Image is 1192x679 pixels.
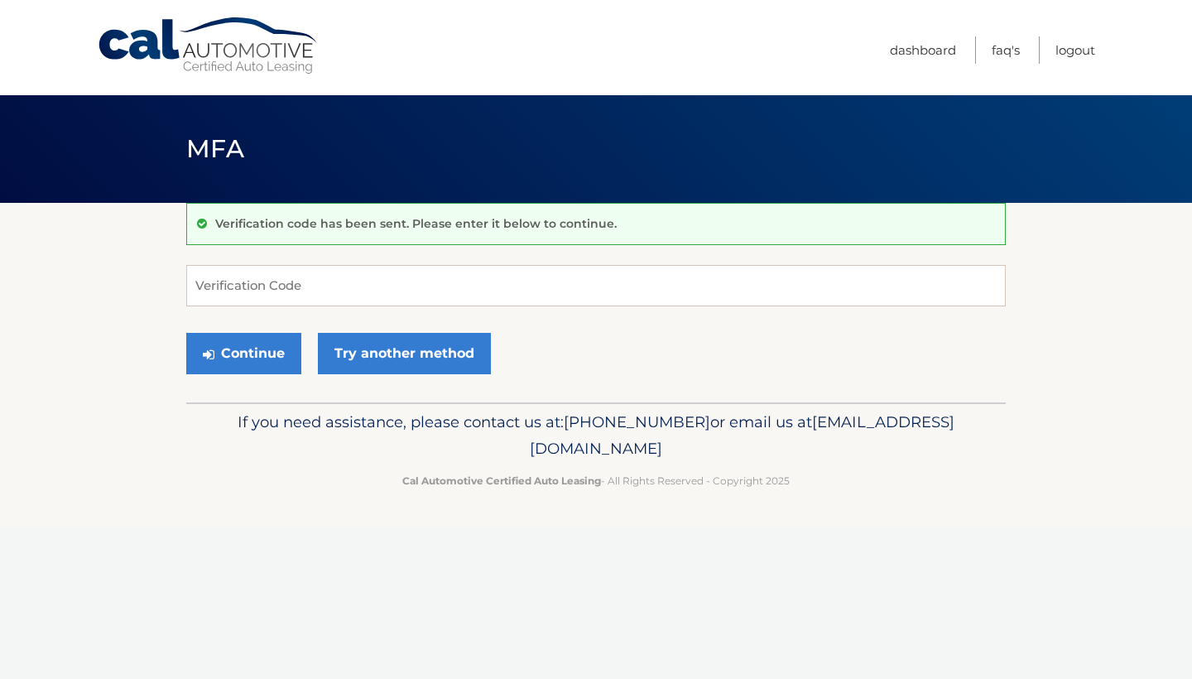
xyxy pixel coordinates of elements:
[197,472,995,489] p: - All Rights Reserved - Copyright 2025
[186,333,301,374] button: Continue
[890,36,956,64] a: Dashboard
[97,17,320,75] a: Cal Automotive
[215,216,617,231] p: Verification code has been sent. Please enter it below to continue.
[402,474,601,487] strong: Cal Automotive Certified Auto Leasing
[530,412,954,458] span: [EMAIL_ADDRESS][DOMAIN_NAME]
[186,133,244,164] span: MFA
[1055,36,1095,64] a: Logout
[197,409,995,462] p: If you need assistance, please contact us at: or email us at
[318,333,491,374] a: Try another method
[564,412,710,431] span: [PHONE_NUMBER]
[992,36,1020,64] a: FAQ's
[186,265,1006,306] input: Verification Code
